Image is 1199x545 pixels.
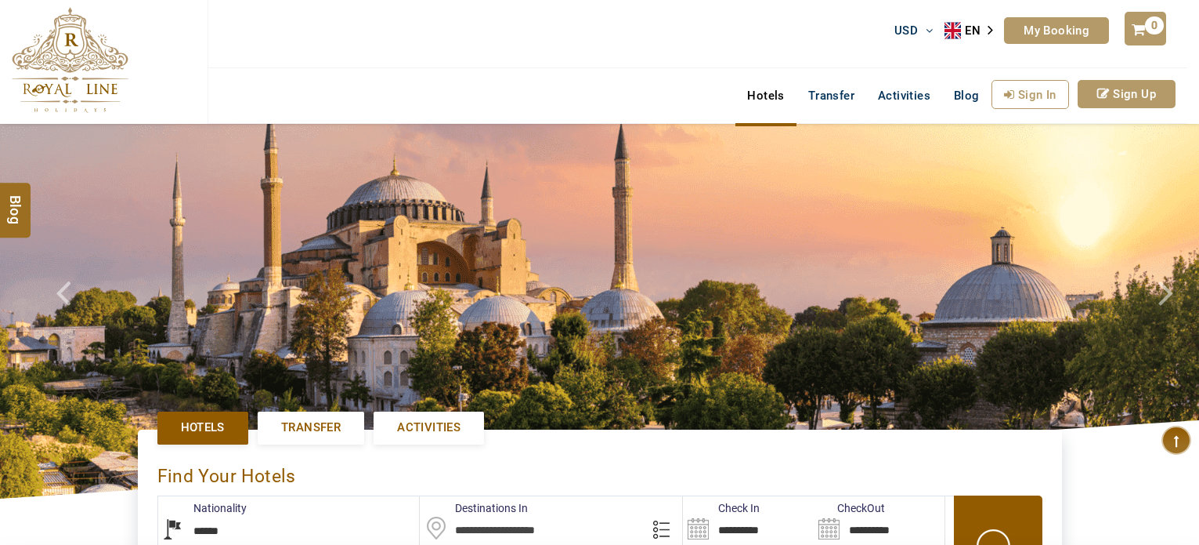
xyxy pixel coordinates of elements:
[181,420,225,436] span: Hotels
[281,420,341,436] span: Transfer
[683,500,760,516] label: Check In
[157,449,1042,496] div: Find Your Hotels
[397,420,460,436] span: Activities
[158,500,247,516] label: Nationality
[944,19,1004,42] aside: Language selected: English
[942,80,991,111] a: Blog
[991,80,1069,109] a: Sign In
[1139,124,1199,499] a: Check next image
[258,412,364,444] a: Transfer
[866,80,942,111] a: Activities
[944,19,1004,42] a: EN
[1078,80,1176,108] a: Sign Up
[1145,16,1164,35] span: 0
[954,89,980,103] span: Blog
[374,412,484,444] a: Activities
[5,195,26,209] span: Blog
[796,80,866,111] a: Transfer
[1125,12,1165,45] a: 0
[1004,17,1109,44] a: My Booking
[420,500,528,516] label: Destinations In
[12,7,128,113] img: The Royal Line Holidays
[157,412,248,444] a: Hotels
[894,24,918,38] span: USD
[36,124,96,499] a: Check next prev
[735,80,796,111] a: Hotels
[944,19,1004,42] div: Language
[814,500,885,516] label: CheckOut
